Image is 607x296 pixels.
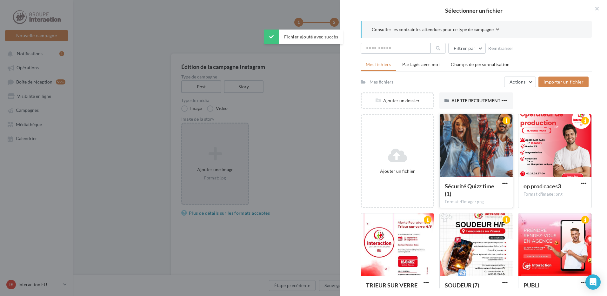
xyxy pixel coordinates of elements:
[524,282,540,289] span: PUBLI
[366,62,391,67] span: Mes fichiers
[504,77,536,87] button: Actions
[372,26,494,33] span: Consulter les contraintes attendues pour ce type de campagne
[544,79,584,84] span: Importer un fichier
[402,62,440,67] span: Partagés avec moi
[370,79,393,85] div: Mes fichiers
[451,98,500,103] span: ALERTE RECRUTEMENT
[538,77,589,87] button: Importer un fichier
[510,79,525,84] span: Actions
[445,282,479,289] span: SOUDEUR (7)
[445,183,494,197] span: Sécurité Quizz time (1)
[350,8,597,13] h2: Sélectionner un fichier
[445,199,508,205] div: Format d'image: png
[372,26,499,34] button: Consulter les contraintes attendues pour ce type de campagne
[362,98,433,104] div: Ajouter un dossier
[451,62,510,67] span: Champs de personnalisation
[364,168,431,174] div: Ajouter un fichier
[448,43,486,54] button: Filtrer par
[264,30,343,44] div: Fichier ajouté avec succès
[524,192,586,197] div: Format d'image: png
[524,183,561,190] span: op prod caces3
[585,274,601,290] div: Open Intercom Messenger
[486,44,516,52] button: Réinitialiser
